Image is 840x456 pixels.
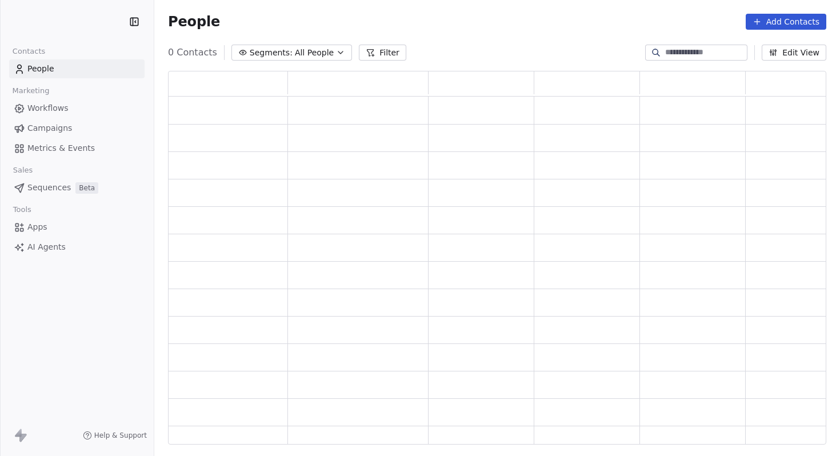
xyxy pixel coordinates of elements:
span: AI Agents [27,241,66,253]
a: Metrics & Events [9,139,145,158]
button: Filter [359,45,406,61]
a: Workflows [9,99,145,118]
a: People [9,59,145,78]
span: Sequences [27,182,71,194]
button: Edit View [762,45,826,61]
span: Marketing [7,82,54,99]
span: Tools [8,201,36,218]
a: Help & Support [83,431,147,440]
a: SequencesBeta [9,178,145,197]
a: Apps [9,218,145,237]
span: Segments: [250,47,293,59]
span: Workflows [27,102,69,114]
a: AI Agents [9,238,145,257]
a: Campaigns [9,119,145,138]
span: Metrics & Events [27,142,95,154]
span: Contacts [7,43,50,60]
span: Campaigns [27,122,72,134]
span: People [168,13,220,30]
span: Sales [8,162,38,179]
span: People [27,63,54,75]
span: 0 Contacts [168,46,217,59]
button: Add Contacts [746,14,826,30]
span: Help & Support [94,431,147,440]
span: All People [295,47,334,59]
span: Beta [75,182,98,194]
span: Apps [27,221,47,233]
